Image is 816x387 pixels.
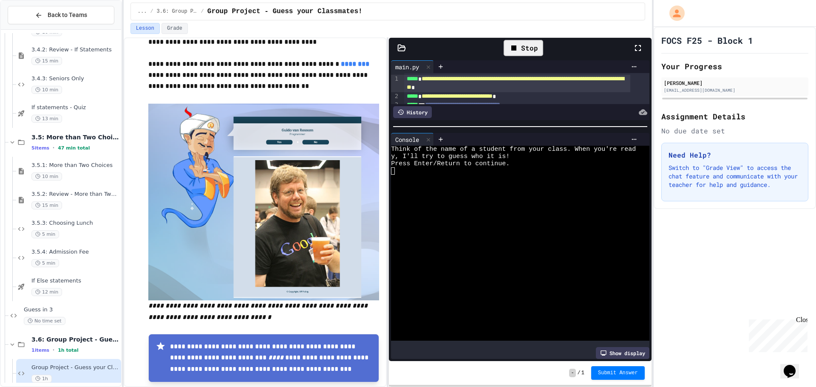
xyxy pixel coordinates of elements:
[150,8,153,15] span: /
[569,369,575,377] span: -
[201,8,204,15] span: /
[31,364,119,371] span: Group Project - Guess your Classmates!
[669,150,801,160] h3: Need Help?
[31,249,119,256] span: 3.5.4: Admission Fee
[207,6,363,17] span: Group Project - Guess your Classmates!
[53,347,54,353] span: •
[31,201,62,209] span: 15 min
[661,60,808,72] h2: Your Progress
[31,133,119,141] span: 3.5: More than Two Choices
[664,87,806,93] div: [EMAIL_ADDRESS][DOMAIN_NAME]
[31,230,59,238] span: 5 min
[157,8,198,15] span: 3.6: Group Project - Guess your Classmates!
[130,23,160,34] button: Lesson
[53,144,54,151] span: •
[58,145,90,151] span: 47 min total
[8,6,114,24] button: Back to Teams
[58,347,79,353] span: 1h total
[31,75,119,82] span: 3.4.3: Seniors Only
[31,104,119,111] span: If statements - Quiz
[661,34,753,46] h1: FOCS F25 - Block 1
[31,277,119,285] span: If Else statements
[31,46,119,54] span: 3.4.2: Review - If Statements
[598,370,638,376] span: Submit Answer
[31,115,62,123] span: 13 min
[664,79,806,87] div: [PERSON_NAME]
[3,3,59,54] div: Chat with us now!Close
[161,23,188,34] button: Grade
[31,162,119,169] span: 3.5.1: More than Two Choices
[780,353,807,379] iframe: chat widget
[31,259,59,267] span: 5 min
[661,126,808,136] div: No due date set
[31,191,119,198] span: 3.5.2: Review - More than Two Choices
[138,8,147,15] span: ...
[31,220,119,227] span: 3.5.3: Choosing Lunch
[31,57,62,65] span: 15 min
[31,288,62,296] span: 12 min
[581,370,584,376] span: 1
[31,336,119,343] span: 3.6: Group Project - Guess your Classmates!
[660,3,687,23] div: My Account
[745,316,807,352] iframe: chat widget
[31,347,49,353] span: 1 items
[24,317,65,325] span: No time set
[661,110,808,122] h2: Assignment Details
[31,145,49,151] span: 5 items
[31,172,62,181] span: 10 min
[31,86,62,94] span: 10 min
[24,306,119,314] span: Guess in 3
[504,40,543,56] div: Stop
[48,11,87,20] span: Back to Teams
[591,366,645,380] button: Submit Answer
[31,375,52,383] span: 1h
[578,370,581,376] span: /
[669,164,801,189] p: Switch to "Grade View" to access the chat feature and communicate with your teacher for help and ...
